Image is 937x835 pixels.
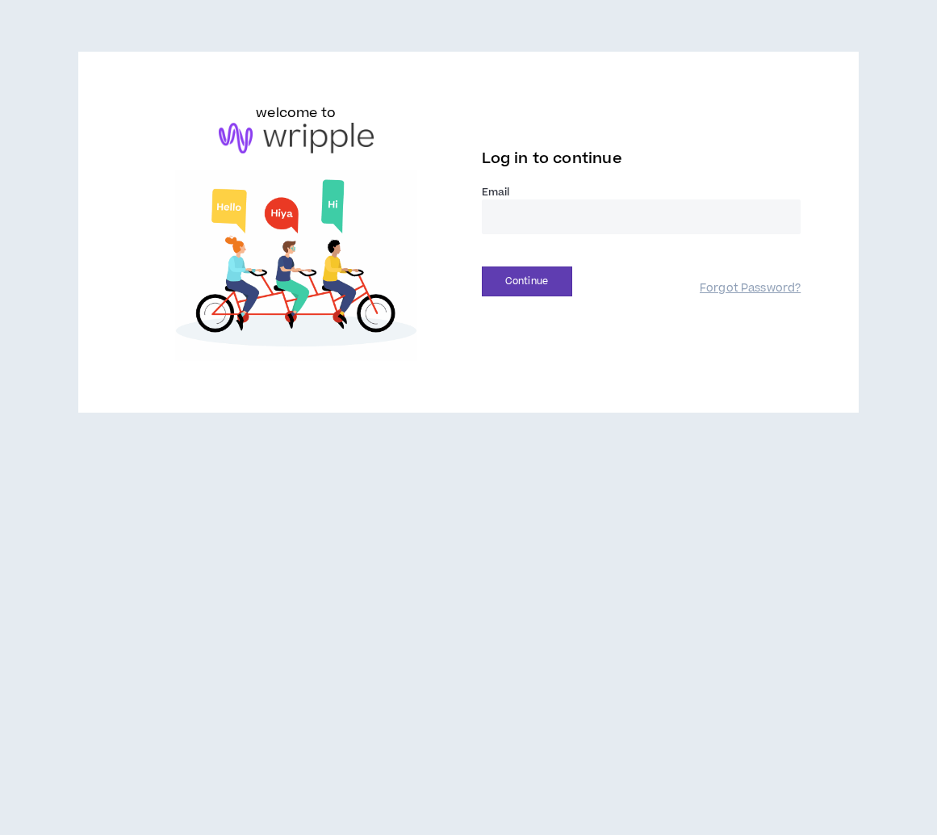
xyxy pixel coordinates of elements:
[136,170,456,361] img: Welcome to Wripple
[219,123,374,153] img: logo-brand.png
[256,103,336,123] h6: welcome to
[482,266,572,296] button: Continue
[700,281,801,296] a: Forgot Password?
[482,185,801,199] label: Email
[482,149,622,169] span: Log in to continue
